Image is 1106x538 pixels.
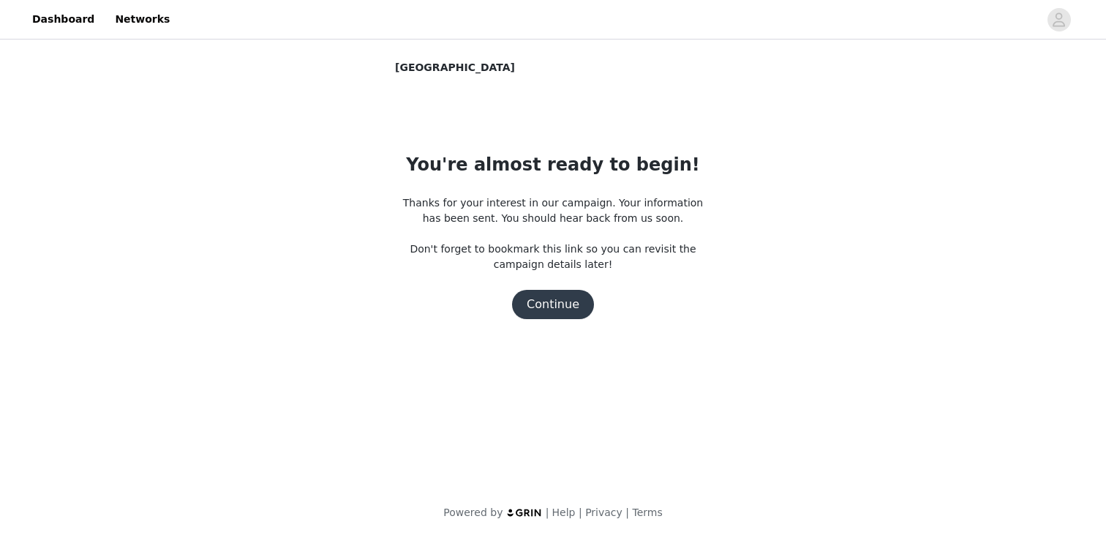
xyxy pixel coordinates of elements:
[546,507,549,518] span: |
[443,507,503,518] span: Powered by
[406,152,699,178] h1: You're almost ready to begin!
[512,290,594,319] button: Continue
[395,195,711,272] p: Thanks for your interest in our campaign. Your information has been sent. You should hear back fr...
[106,3,178,36] a: Networks
[579,507,582,518] span: |
[1052,8,1066,31] div: avatar
[395,60,515,75] span: [GEOGRAPHIC_DATA]
[23,3,103,36] a: Dashboard
[625,507,629,518] span: |
[506,508,543,518] img: logo
[585,507,622,518] a: Privacy
[552,507,576,518] a: Help
[632,507,662,518] a: Terms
